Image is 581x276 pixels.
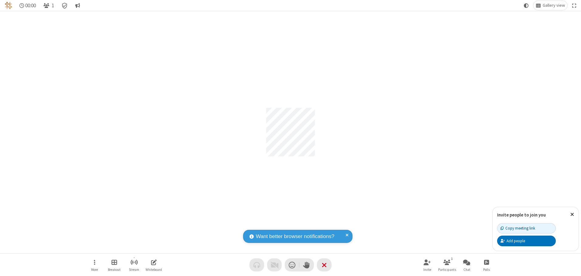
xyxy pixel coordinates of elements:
[533,1,567,10] button: Change layout
[438,268,456,271] span: Participants
[125,256,143,274] button: Start streaming
[566,207,579,222] button: Close popover
[477,256,496,274] button: Open poll
[285,258,299,271] button: Send a reaction
[570,1,579,10] button: Fullscreen
[108,268,121,271] span: Breakout
[543,3,565,8] span: Gallery view
[52,3,54,9] span: 1
[146,268,162,271] span: Whiteboard
[91,268,98,271] span: More
[129,268,139,271] span: Stream
[483,268,490,271] span: Polls
[5,2,12,9] img: QA Selenium DO NOT DELETE OR CHANGE
[497,236,556,246] button: Add people
[423,268,431,271] span: Invite
[299,258,314,271] button: Raise hand
[497,223,556,233] button: Copy meeting link
[249,258,264,271] button: Audio problem - check your Internet connection or call by phone
[317,258,332,271] button: End or leave meeting
[145,256,163,274] button: Open shared whiteboard
[59,1,70,10] div: Meeting details Encryption enabled
[25,3,36,9] span: 00:00
[500,225,535,231] div: Copy meeting link
[267,258,282,271] button: Video
[418,256,436,274] button: Invite participants (Alt+I)
[85,256,104,274] button: Open menu
[438,256,456,274] button: Open participant list
[105,256,123,274] button: Manage Breakout Rooms
[497,212,546,218] label: Invite people to join you
[463,268,470,271] span: Chat
[458,256,476,274] button: Open chat
[256,233,334,240] span: Want better browser notifications?
[73,1,82,10] button: Conversation
[449,256,455,261] div: 1
[521,1,531,10] button: Using system theme
[41,1,57,10] button: Open participant list
[17,1,39,10] div: Timer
